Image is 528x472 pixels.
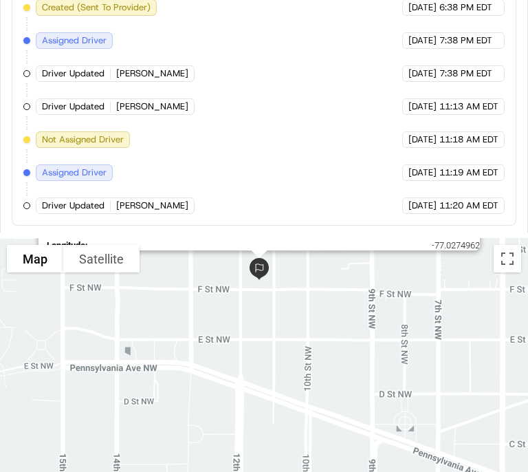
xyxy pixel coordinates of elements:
[47,240,88,250] span: Longitude :
[137,341,166,351] span: Pylon
[27,307,105,321] span: Knowledge Base
[111,301,226,326] a: 💻API Documentation
[14,131,38,155] img: 1736555255976-a54dd68f-1ca7-489b-9aae-adbdc363a1c4
[42,1,151,14] span: Created (Sent To Provider)
[42,67,104,80] span: Driver Updated
[14,200,36,222] img: Liam S.
[36,88,227,103] input: Clear
[408,67,437,80] span: [DATE]
[42,34,107,47] span: Assigned Driver
[14,13,41,41] img: Nash
[14,54,250,76] p: Welcome 👋
[439,133,498,146] span: 11:18 AM EDT
[42,133,124,146] span: Not Assigned Driver
[14,237,36,259] img: Joana Marie Avellanoza
[43,250,182,261] span: [PERSON_NAME] [PERSON_NAME]
[27,213,38,224] img: 1736555255976-a54dd68f-1ca7-489b-9aae-adbdc363a1c4
[116,200,188,212] span: [PERSON_NAME]
[439,1,492,14] span: 6:38 PM EDT
[192,250,221,261] span: [DATE]
[122,213,150,224] span: [DATE]
[408,34,437,47] span: [DATE]
[62,144,189,155] div: We're available if you need us!
[7,245,63,272] button: Show street map
[62,131,225,144] div: Start new chat
[185,250,190,261] span: •
[408,100,437,113] span: [DATE]
[234,135,250,151] button: Start new chat
[439,167,498,179] span: 11:19 AM EDT
[494,245,521,272] button: Toggle fullscreen view
[42,167,107,179] span: Assigned Driver
[116,67,188,80] span: [PERSON_NAME]
[408,167,437,179] span: [DATE]
[27,250,38,261] img: 1736555255976-a54dd68f-1ca7-489b-9aae-adbdc363a1c4
[439,100,498,113] span: 11:13 AM EDT
[97,340,166,351] a: Powered byPylon
[63,245,140,272] button: Show satellite imagery
[408,133,437,146] span: [DATE]
[213,175,250,192] button: See all
[43,213,111,224] span: [PERSON_NAME]
[408,1,437,14] span: [DATE]
[439,200,498,212] span: 11:20 AM EDT
[116,100,188,113] span: [PERSON_NAME]
[439,34,492,47] span: 7:38 PM EDT
[14,178,92,189] div: Past conversations
[14,308,25,319] div: 📗
[8,301,111,326] a: 📗Knowledge Base
[29,131,54,155] img: 5e9a9d7314ff4150bce227a61376b483.jpg
[42,100,104,113] span: Driver Updated
[114,213,119,224] span: •
[439,67,492,80] span: 7:38 PM EDT
[116,308,127,319] div: 💻
[408,200,437,212] span: [DATE]
[93,240,480,250] span: -77.0274962
[130,307,221,321] span: API Documentation
[42,200,104,212] span: Driver Updated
